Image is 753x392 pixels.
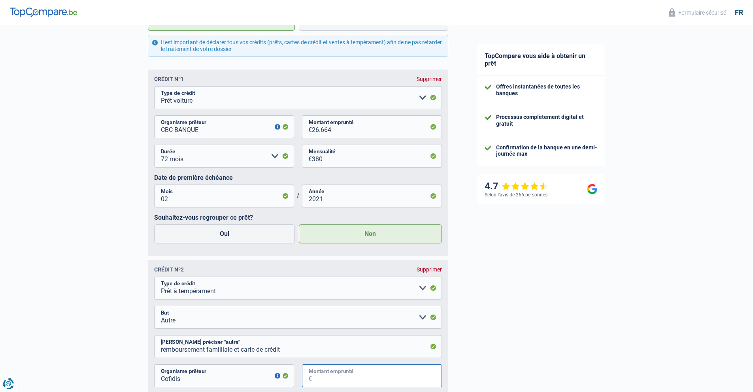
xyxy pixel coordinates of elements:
[10,8,77,17] img: TopCompare Logo
[496,83,597,97] div: Offres instantanées de toutes les banques
[485,181,548,192] div: 4.7
[299,224,442,243] label: Non
[735,8,743,17] div: fr
[302,115,312,138] span: €
[302,364,312,387] span: €
[154,174,442,181] label: Date de première échéance
[496,144,597,158] div: Confirmation de la banque en une demi-journée max
[417,76,442,82] div: Supprimer
[154,185,294,207] input: MM
[664,6,731,19] button: Formulaire sécurisé
[496,114,597,127] div: Processus complètement digital et gratuit
[302,145,312,168] span: €
[302,185,442,207] input: AAAA
[417,266,442,273] div: Supprimer
[294,192,302,200] span: /
[485,192,547,198] div: Selon l’avis de 266 personnes
[477,44,605,75] div: TopCompare vous aide à obtenir un prêt
[148,35,448,57] div: Il est important de déclarer tous vos crédits (prêts, cartes de crédit et ventes à tempérament) a...
[154,214,442,221] label: Souhaitez-vous regrouper ce prêt?
[154,224,295,243] label: Oui
[154,76,184,82] div: Crédit nº1
[154,266,184,273] div: Crédit nº2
